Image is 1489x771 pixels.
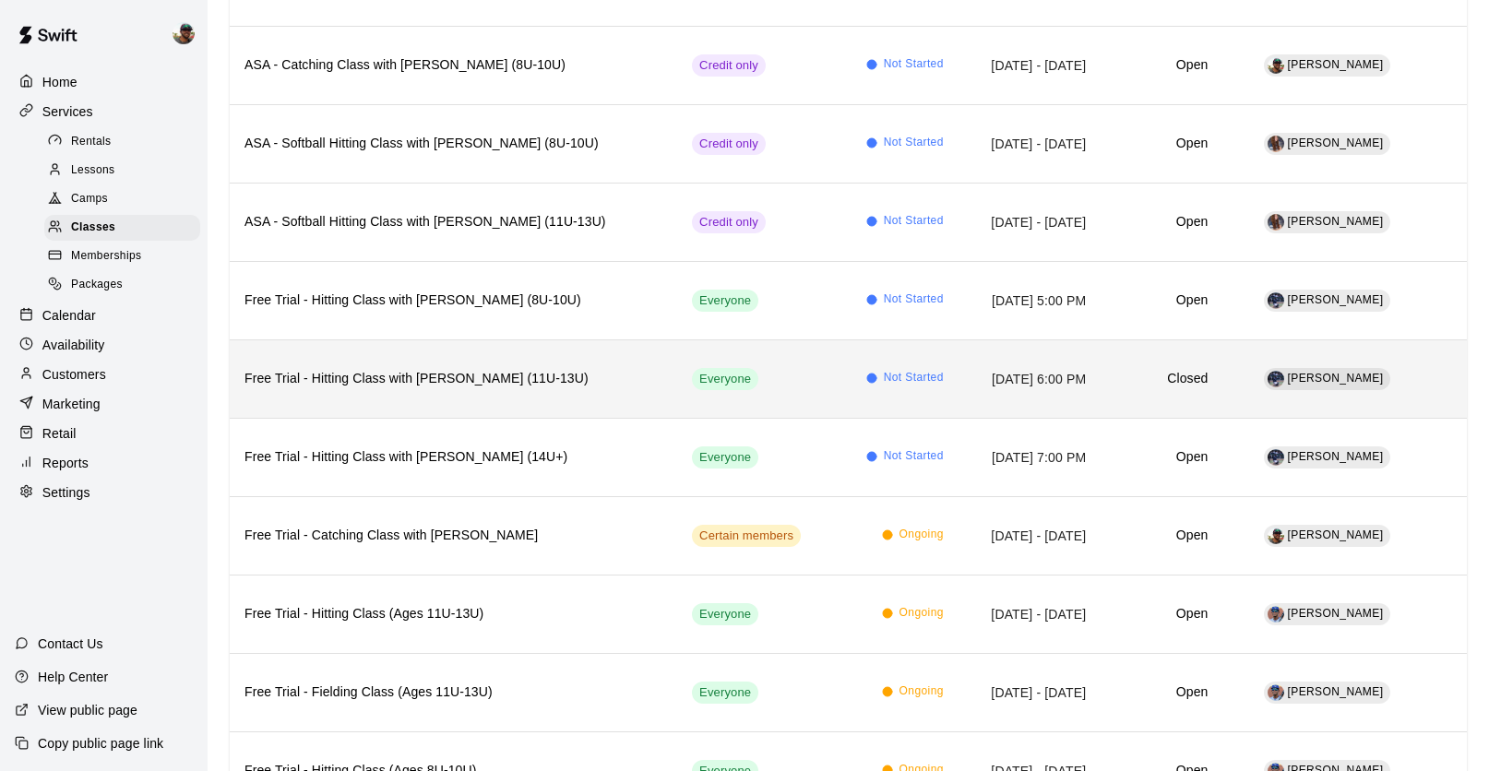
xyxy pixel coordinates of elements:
div: This service is only visible to customers with valid credits for it. [692,54,766,77]
a: Retail [15,420,193,447]
span: [PERSON_NAME] [1288,136,1384,149]
span: Classes [71,219,115,237]
p: Availability [42,336,105,354]
a: Availability [15,331,193,359]
h6: Open [1115,55,1208,76]
div: JT Marr [1268,449,1284,466]
p: Settings [42,483,90,502]
div: Memberships [44,243,200,269]
h6: Free Trial - Hitting Class with [PERSON_NAME] (8U-10U) [244,291,662,311]
div: This service is visible to only customers with certain memberships. Check the service pricing for... [692,525,801,547]
p: Customers [42,365,106,384]
div: Packages [44,272,200,298]
span: Not Started [884,369,944,387]
a: Rentals [44,127,208,156]
img: Ben Boykin [1268,57,1284,74]
img: JT Marr [1268,292,1284,309]
td: [DATE] - [DATE] [959,653,1101,731]
div: This service is visible to all of your customers [692,682,758,704]
td: [DATE] - [DATE] [959,104,1101,183]
div: Classes [44,215,200,241]
span: Credit only [692,214,766,231]
span: Credit only [692,57,766,75]
span: Not Started [884,212,944,231]
p: Services [42,102,93,121]
span: Ongoing [899,682,944,701]
div: This service is visible to all of your customers [692,603,758,625]
a: Customers [15,361,193,388]
div: Rentals [44,129,200,155]
a: Calendar [15,302,193,329]
h6: Closed [1115,369,1208,389]
span: [PERSON_NAME] [1288,607,1384,620]
div: Francis Grullon [1268,684,1284,701]
h6: Open [1115,526,1208,546]
p: Calendar [42,306,96,325]
span: [PERSON_NAME] [1288,528,1384,541]
h6: Free Trial - Hitting Class (Ages 11U-13U) [244,604,662,624]
td: [DATE] - [DATE] [959,183,1101,261]
a: Classes [44,214,208,243]
div: This service is only visible to customers with valid credits for it. [692,133,766,155]
td: [DATE] 6:00 PM [959,339,1101,418]
span: Packages [71,276,123,294]
td: [DATE] - [DATE] [959,575,1101,653]
p: Contact Us [38,635,103,653]
span: Ongoing [899,526,944,544]
td: [DATE] - [DATE] [959,26,1101,104]
span: Not Started [884,55,944,74]
div: Francis Grullon [1268,606,1284,623]
h6: Open [1115,682,1208,703]
span: [PERSON_NAME] [1288,215,1384,228]
a: Home [15,68,193,96]
h6: ASA - Softball Hitting Class with [PERSON_NAME] (8U-10U) [244,134,662,154]
h6: Free Trial - Catching Class with [PERSON_NAME] [244,526,662,546]
a: Packages [44,271,208,300]
p: Copy public page link [38,734,163,753]
span: [PERSON_NAME] [1288,58,1384,71]
div: This service is visible to all of your customers [692,368,758,390]
h6: ASA - Catching Class with [PERSON_NAME] (8U-10U) [244,55,662,76]
a: Memberships [44,243,208,271]
a: Services [15,98,193,125]
span: Everyone [692,684,758,702]
a: Reports [15,449,193,477]
span: Credit only [692,136,766,153]
span: [PERSON_NAME] [1288,450,1384,463]
h6: Open [1115,291,1208,311]
h6: Open [1115,447,1208,468]
div: This service is only visible to customers with valid credits for it. [692,211,766,233]
div: Camps [44,186,200,212]
span: Camps [71,190,108,208]
span: Memberships [71,247,141,266]
img: Ben Boykin [1268,528,1284,544]
h6: ASA - Softball Hitting Class with [PERSON_NAME] (11U-13U) [244,212,662,232]
p: Reports [42,454,89,472]
div: Ben Boykin [169,15,208,52]
img: Jaidyn Harris [1268,136,1284,152]
span: Everyone [692,449,758,467]
a: Settings [15,479,193,506]
h6: Free Trial - Hitting Class with [PERSON_NAME] (14U+) [244,447,662,468]
span: [PERSON_NAME] [1288,293,1384,306]
span: Certain members [692,528,801,545]
span: Rentals [71,133,112,151]
span: Ongoing [899,604,944,623]
img: Ben Boykin [173,22,195,44]
p: Help Center [38,668,108,686]
img: Jaidyn Harris [1268,214,1284,231]
span: Not Started [884,447,944,466]
div: Marketing [15,390,193,418]
div: This service is visible to all of your customers [692,290,758,312]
